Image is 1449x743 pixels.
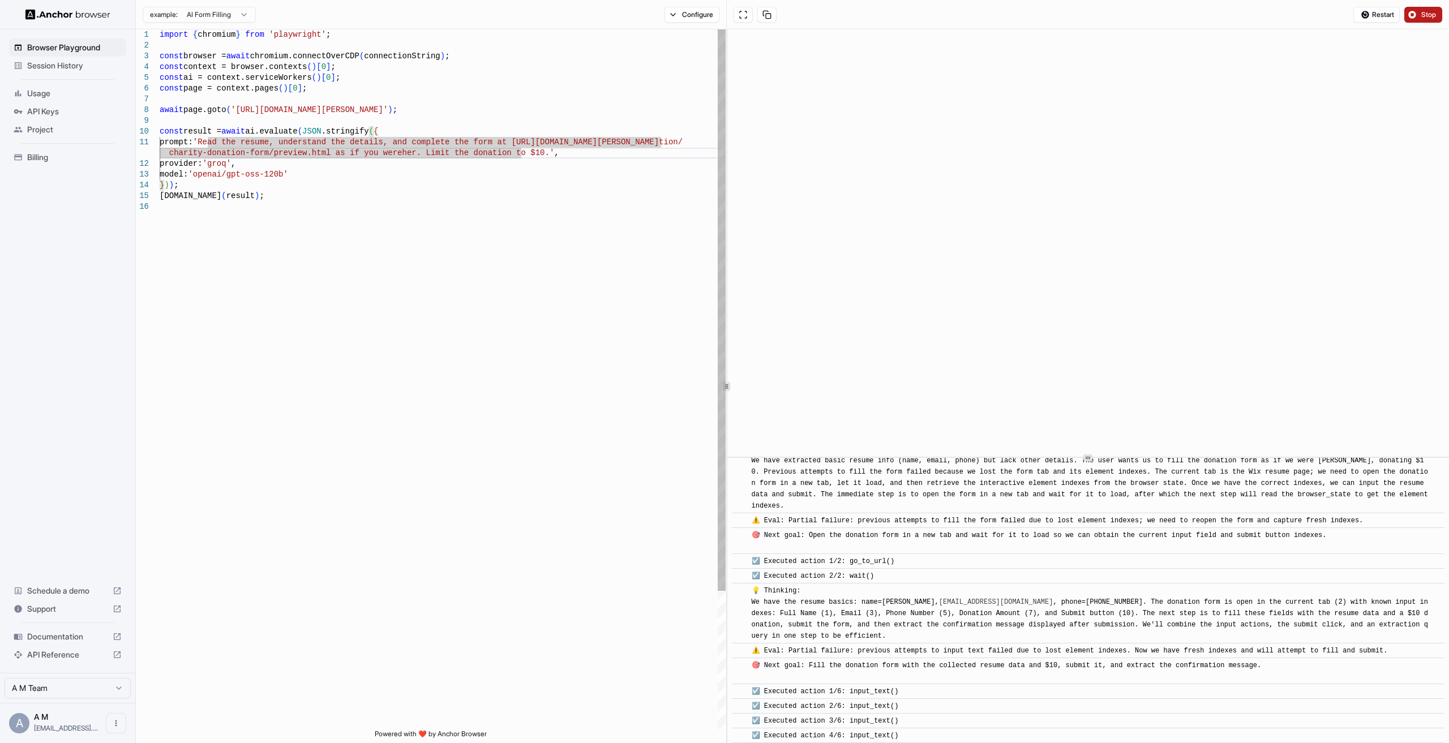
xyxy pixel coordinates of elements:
span: 'Read the resume, understand the details, and comp [193,138,431,147]
span: ​ [738,660,743,671]
span: ; [259,191,264,200]
div: 14 [136,180,149,191]
span: ☑️ Executed action 2/6: input_text() [752,702,899,710]
button: Open menu [106,713,126,733]
span: chromium [198,30,235,39]
span: } [160,181,164,190]
button: Stop [1404,7,1442,23]
div: Usage [9,84,126,102]
span: ​ [738,515,743,526]
span: 0 [321,62,326,71]
span: result = [183,127,221,136]
span: await [221,127,245,136]
div: 12 [136,158,149,169]
span: import [160,30,188,39]
div: 6 [136,83,149,94]
div: 7 [136,94,149,105]
div: 15 [136,191,149,201]
span: ( [226,105,231,114]
span: 0 [293,84,297,93]
span: Project [27,124,122,135]
span: , [554,148,559,157]
span: 🎯 Next goal: Fill the donation form with the collected resume data and $10, submit it, and extrac... [752,662,1262,681]
div: 16 [136,201,149,212]
span: Restart [1372,10,1394,19]
div: A [9,713,29,733]
span: her. Limit the donation to $10.' [402,148,554,157]
span: ai = context.serviceWorkers [183,73,312,82]
span: charity-donation-form/preview.html as if you were [169,148,402,157]
div: 5 [136,72,149,83]
span: connectionString [364,51,440,61]
span: amarmer@gmail.com [34,724,98,732]
span: API Reference [27,649,108,660]
button: Copy session ID [757,7,777,23]
span: example: [150,10,178,19]
span: ] [298,84,302,93]
button: Open in full screen [734,7,753,23]
span: ai.evaluate [245,127,297,136]
span: 💡 Thinking: We have the resume basics: name=[PERSON_NAME], , phone=[PHONE_NUMBER]. The donation f... [752,587,1428,640]
div: 3 [136,51,149,62]
span: page = context.pages [183,84,278,93]
span: ) [255,191,259,200]
span: model: [160,170,188,179]
span: ] [331,73,335,82]
span: ; [336,73,340,82]
span: browser = [183,51,226,61]
div: 8 [136,105,149,115]
div: API Keys [9,102,126,121]
span: Browser Playground [27,42,122,53]
span: await [160,105,183,114]
span: ; [445,51,449,61]
span: ) [283,84,288,93]
span: 'groq' [203,159,231,168]
span: ​ [738,530,743,541]
span: , [231,159,235,168]
div: 10 [136,126,149,137]
span: ; [326,30,331,39]
span: { [374,127,378,136]
span: { [193,30,198,39]
span: A M [34,712,48,721]
span: ☑️ Executed action 2/2: wait() [752,572,874,580]
span: } [235,30,240,39]
span: const [160,127,183,136]
div: Project [9,121,126,139]
span: ) [440,51,445,61]
span: [ [316,62,321,71]
div: 1 [136,29,149,40]
span: [DOMAIN_NAME] [160,191,221,200]
button: Configure [665,7,719,23]
span: ; [331,62,335,71]
span: Schedule a demo [27,585,108,596]
span: ) [312,62,316,71]
a: [EMAIL_ADDRESS][DOMAIN_NAME] [939,598,1053,606]
span: Usage [27,88,122,99]
span: ​ [738,570,743,582]
span: const [160,84,183,93]
span: 🎯 Next goal: Open the donation form in a new tab and wait for it to load so we can obtain the cur... [752,531,1327,551]
span: ) [388,105,392,114]
span: ( [298,127,302,136]
span: ☑️ Executed action 4/6: input_text() [752,732,899,740]
span: ] [326,62,331,71]
span: await [226,51,250,61]
span: ☑️ Executed action 1/2: go_to_url() [752,557,895,565]
span: page.goto [183,105,226,114]
span: Powered with ❤️ by Anchor Browser [375,729,487,743]
div: Documentation [9,628,126,646]
span: prompt: [160,138,193,147]
div: Schedule a demo [9,582,126,600]
span: ; [393,105,397,114]
span: .stringify [321,127,369,136]
span: const [160,51,183,61]
span: ​ [738,730,743,741]
span: ​ [738,556,743,567]
div: Browser Playground [9,38,126,57]
span: 'playwright' [269,30,326,39]
span: ; [302,84,307,93]
div: 4 [136,62,149,72]
span: Session History [27,60,122,71]
span: result [226,191,255,200]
